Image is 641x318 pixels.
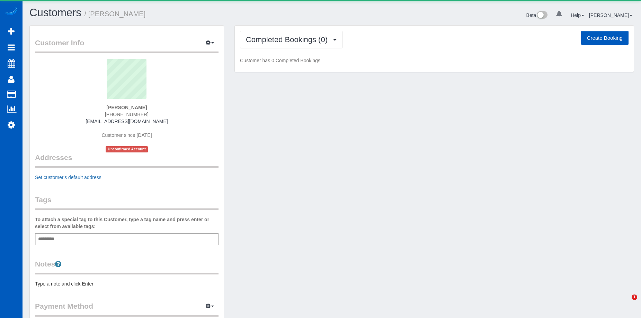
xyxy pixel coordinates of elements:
[632,294,637,300] span: 1
[101,132,152,138] span: Customer since [DATE]
[617,294,634,311] iframe: Intercom live chat
[35,280,219,287] pre: Type a note and click Enter
[526,12,548,18] a: Beta
[35,175,101,180] a: Set customer's default address
[536,11,547,20] img: New interface
[35,301,219,317] legend: Payment Method
[35,38,219,53] legend: Customer Info
[240,31,342,48] button: Completed Bookings (0)
[35,216,219,230] label: To attach a special tag to this Customer, type a tag name and press enter or select from availabl...
[240,57,629,64] p: Customer has 0 Completed Bookings
[84,10,146,18] small: / [PERSON_NAME]
[106,105,147,110] strong: [PERSON_NAME]
[106,146,148,152] span: Unconfirmed Account
[246,35,331,44] span: Completed Bookings (0)
[29,7,81,19] a: Customers
[589,12,632,18] a: [PERSON_NAME]
[581,31,629,45] button: Create Booking
[4,7,18,17] img: Automaid Logo
[571,12,584,18] a: Help
[35,259,219,274] legend: Notes
[35,195,219,210] legend: Tags
[86,119,168,124] a: [EMAIL_ADDRESS][DOMAIN_NAME]
[105,112,149,117] span: [PHONE_NUMBER]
